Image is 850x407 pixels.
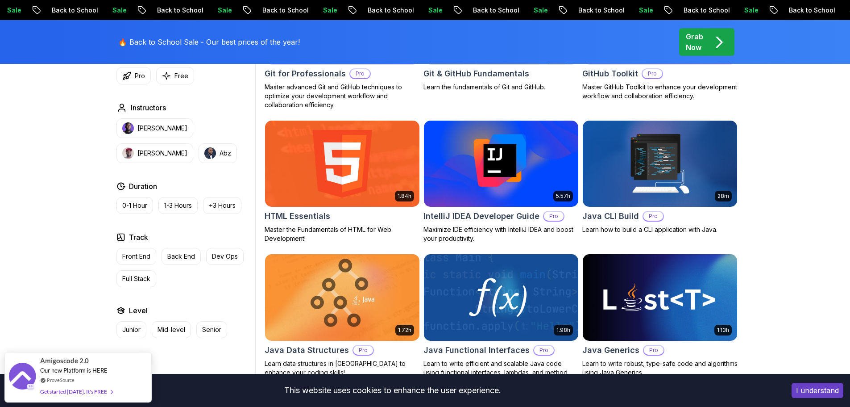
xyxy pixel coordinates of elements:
p: Back to School [44,6,104,15]
img: Java CLI Build card [583,121,737,207]
p: [PERSON_NAME] [137,124,187,133]
a: Java CLI Build card28mJava CLI BuildProLearn how to build a CLI application with Java. [582,120,738,235]
p: Pro [643,212,663,221]
button: Dev Ops [206,248,244,265]
p: Pro [350,69,370,78]
span: Our new Platform is HERE [40,367,108,374]
h2: Level [129,305,148,316]
p: 5.57h [556,193,570,200]
p: Sale [631,6,659,15]
img: instructor img [122,122,134,134]
button: Pro [116,67,151,84]
h2: Java Functional Interfaces [423,344,530,357]
p: Mid-level [158,325,185,334]
p: Back to School [676,6,736,15]
p: Back to School [254,6,315,15]
p: Back to School [360,6,420,15]
button: 0-1 Hour [116,197,153,214]
p: Learn how to build a CLI application with Java. [582,225,738,234]
img: provesource social proof notification image [9,363,36,392]
p: 1.72h [398,327,411,334]
button: instructor img[PERSON_NAME] [116,118,193,138]
p: Full Stack [122,274,150,283]
p: Senior [202,325,221,334]
p: 0-1 Hour [122,201,147,210]
span: Amigoscode 2.0 [40,356,89,366]
p: 1-3 Hours [164,201,192,210]
button: instructor imgAbz [199,143,237,163]
img: Java Data Structures card [265,254,419,341]
p: Learn data structures in [GEOGRAPHIC_DATA] to enhance your coding skills! [265,359,420,377]
p: 1.98h [556,327,570,334]
a: Java Data Structures card1.72hJava Data StructuresProLearn data structures in [GEOGRAPHIC_DATA] t... [265,254,420,377]
p: Pro [353,346,373,355]
p: 28m [717,193,729,200]
p: Pro [644,346,663,355]
p: Back End [167,252,195,261]
h2: HTML Essentials [265,210,330,222]
div: Get started [DATE]. It's FREE [40,386,112,397]
h2: Git for Professionals [265,67,346,80]
h2: Instructors [131,102,166,113]
img: instructor img [204,147,216,159]
p: Dev Ops [212,252,238,261]
p: Learn to write robust, type-safe code and algorithms using Java Generics. [582,359,738,377]
p: Master advanced Git and GitHub techniques to optimize your development workflow and collaboration... [265,83,420,109]
p: Front End [122,252,150,261]
p: Sale [210,6,238,15]
a: Java Generics card1.13hJava GenericsProLearn to write robust, type-safe code and algorithms using... [582,254,738,377]
img: instructor img [122,147,134,159]
a: HTML Essentials card1.84hHTML EssentialsMaster the Fundamentals of HTML for Web Development! [265,120,420,243]
button: Accept cookies [792,383,843,398]
a: Java Functional Interfaces card1.98hJava Functional InterfacesProLearn to write efficient and sca... [423,254,579,386]
p: 1.13h [717,327,729,334]
button: Senior [196,321,227,338]
p: Back to School [149,6,210,15]
button: instructor img[PERSON_NAME] [116,143,193,163]
p: Free [174,71,188,80]
button: Mid-level [152,321,191,338]
h2: Git & GitHub Fundamentals [423,67,529,80]
p: Master the Fundamentals of HTML for Web Development! [265,225,420,243]
p: Sale [526,6,554,15]
button: +3 Hours [203,197,241,214]
p: Master GitHub Toolkit to enhance your development workflow and collaboration efficiency. [582,83,738,101]
p: Pro [534,346,554,355]
p: Sale [315,6,344,15]
img: HTML Essentials card [265,121,419,207]
p: Maximize IDE efficiency with IntelliJ IDEA and boost your productivity. [423,225,579,243]
p: Pro [544,212,564,221]
button: Front End [116,248,156,265]
p: Pro [643,69,662,78]
p: Abz [220,149,231,158]
p: Back to School [781,6,842,15]
p: +3 Hours [209,201,236,210]
p: Pro [135,71,145,80]
h2: Duration [129,181,157,192]
a: ProveSource [47,376,75,384]
p: Back to School [465,6,526,15]
button: 1-3 Hours [158,197,198,214]
img: Java Generics card [583,254,737,341]
button: Full Stack [116,270,156,287]
p: Junior [122,325,141,334]
button: Free [156,67,194,84]
p: Sale [736,6,765,15]
p: Learn to write efficient and scalable Java code using functional interfaces, lambdas, and method ... [423,359,579,386]
h2: Java Generics [582,344,639,357]
p: Grab Now [686,31,703,53]
p: 1.84h [398,193,411,200]
img: Java Functional Interfaces card [424,254,578,341]
button: Back End [162,248,201,265]
p: Learn the fundamentals of Git and GitHub. [423,83,579,92]
p: Sale [420,6,449,15]
p: Sale [104,6,133,15]
a: IntelliJ IDEA Developer Guide card5.57hIntelliJ IDEA Developer GuideProMaximize IDE efficiency wi... [423,120,579,243]
h2: Java CLI Build [582,210,639,222]
h2: GitHub Toolkit [582,67,638,80]
h2: Java Data Structures [265,344,349,357]
h2: Track [129,232,148,243]
p: 🔥 Back to School Sale - Our best prices of the year! [118,37,300,47]
img: IntelliJ IDEA Developer Guide card [424,121,578,207]
h2: IntelliJ IDEA Developer Guide [423,210,539,222]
